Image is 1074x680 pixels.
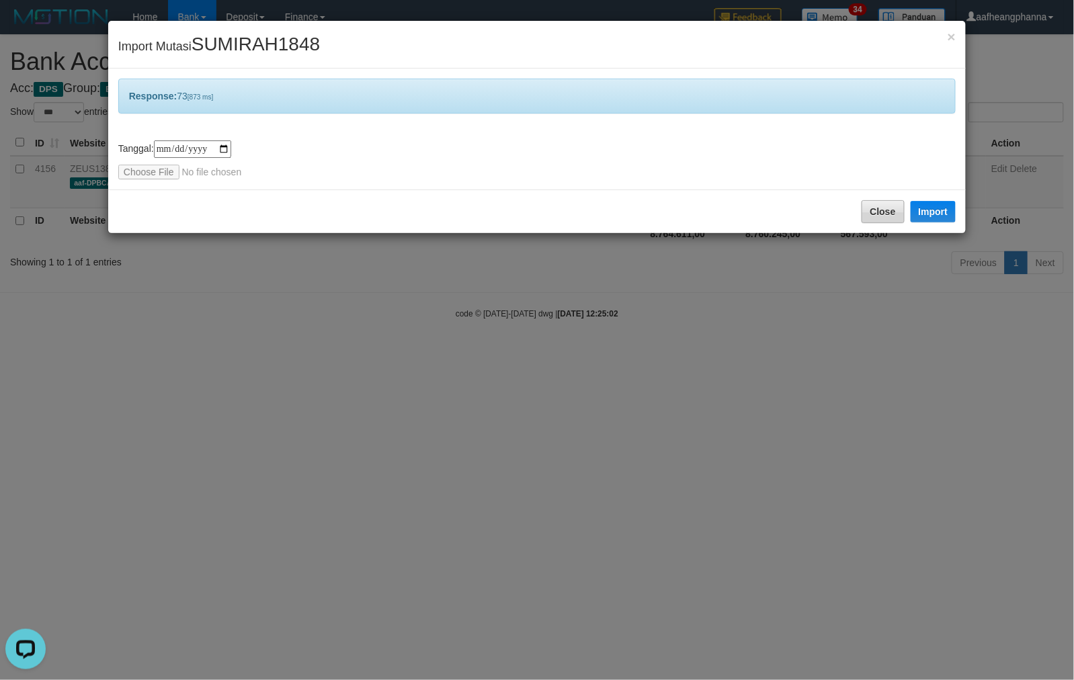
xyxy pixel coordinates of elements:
[118,79,956,114] div: 73
[948,29,956,44] span: ×
[5,5,46,46] button: Open LiveChat chat widget
[911,201,956,222] button: Import
[192,34,320,54] span: SUMIRAH1848
[948,30,956,44] button: Close
[118,40,320,53] span: Import Mutasi
[129,91,177,101] b: Response:
[862,200,905,223] button: Close
[188,93,213,101] span: [873 ms]
[118,140,956,179] div: Tanggal:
